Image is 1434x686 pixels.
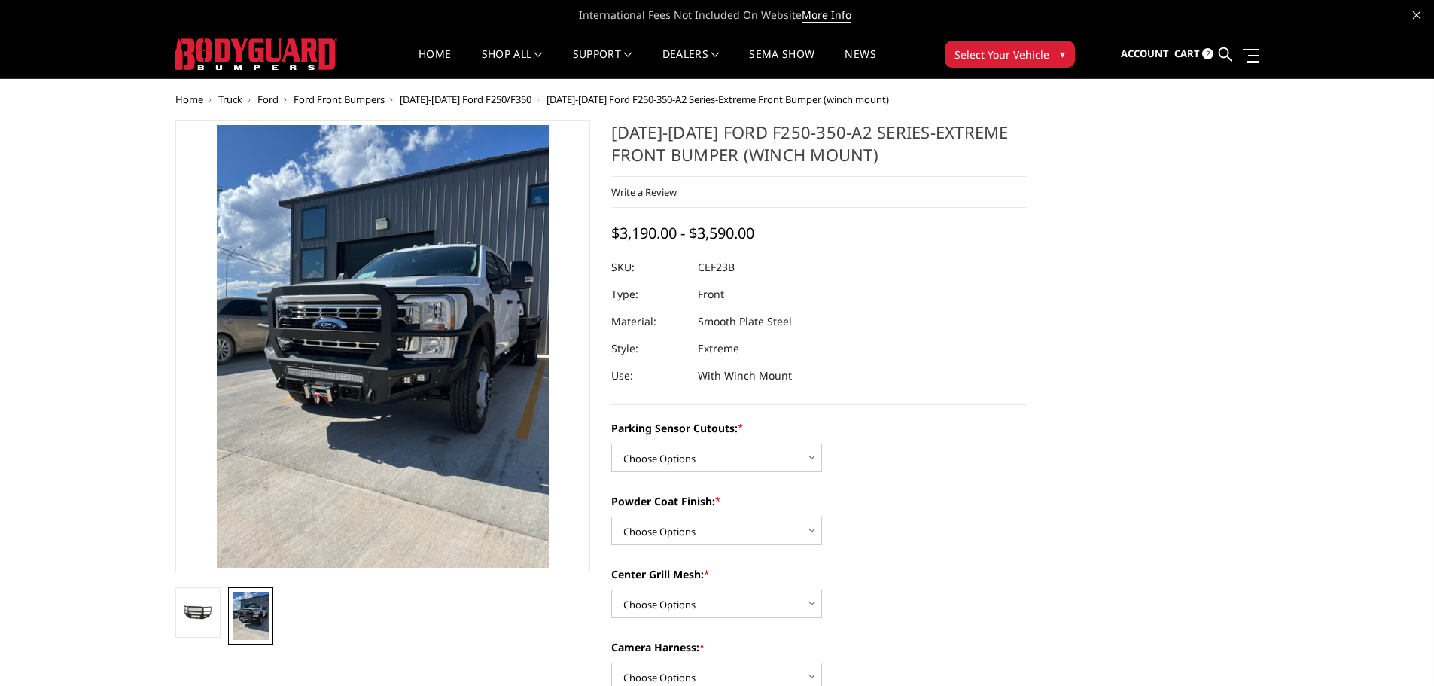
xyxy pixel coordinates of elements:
span: Select Your Vehicle [954,47,1049,63]
label: Powder Coat Finish: [611,493,1027,509]
dt: Material: [611,308,687,335]
a: More Info [802,8,851,23]
a: [DATE]-[DATE] Ford F250/F350 [400,93,531,106]
span: $3,190.00 - $3,590.00 [611,223,754,243]
img: BODYGUARD BUMPERS [175,38,337,70]
a: Truck [218,93,242,106]
a: Cart 2 [1174,34,1213,75]
a: 2023-2025 Ford F250-350-A2 Series-Extreme Front Bumper (winch mount) [175,120,591,572]
a: SEMA Show [749,49,814,78]
dd: Smooth Plate Steel [698,308,792,335]
dt: Style: [611,335,687,362]
span: [DATE]-[DATE] Ford F250-350-A2 Series-Extreme Front Bumper (winch mount) [547,93,889,106]
a: Account [1121,34,1169,75]
span: ▾ [1060,46,1065,62]
label: Camera Harness: [611,639,1027,655]
dt: Use: [611,362,687,389]
dd: Extreme [698,335,739,362]
dd: With Winch Mount [698,362,792,389]
span: Cart [1174,47,1200,60]
dd: Front [698,281,724,308]
h1: [DATE]-[DATE] Ford F250-350-A2 Series-Extreme Front Bumper (winch mount) [611,120,1027,177]
dd: CEF23B [698,254,735,281]
a: Home [175,93,203,106]
dt: Type: [611,281,687,308]
a: Ford Front Bumpers [294,93,385,106]
span: Account [1121,47,1169,60]
iframe: Chat Widget [1359,614,1434,686]
span: 2 [1202,48,1213,59]
button: Select Your Vehicle [945,41,1075,68]
a: Ford [257,93,279,106]
label: Parking Sensor Cutouts: [611,420,1027,436]
a: shop all [482,49,543,78]
img: 2023-2025 Ford F250-350-A2 Series-Extreme Front Bumper (winch mount) [233,592,269,640]
label: Center Grill Mesh: [611,566,1027,582]
a: News [845,49,875,78]
dt: SKU: [611,254,687,281]
a: Dealers [662,49,720,78]
a: Support [573,49,632,78]
img: 2023-2025 Ford F250-350-A2 Series-Extreme Front Bumper (winch mount) [180,605,216,621]
a: Home [419,49,451,78]
a: Write a Review [611,185,677,199]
